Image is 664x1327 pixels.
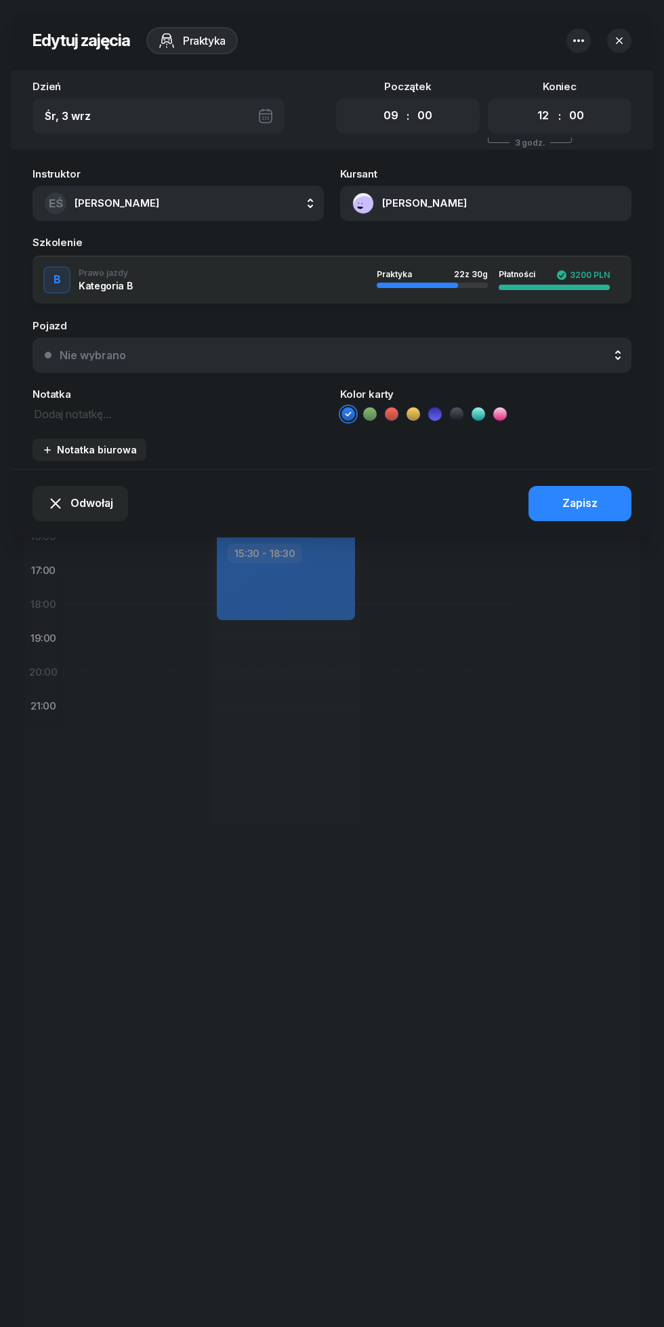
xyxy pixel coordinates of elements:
span: Odwołaj [70,495,113,512]
div: : [407,108,409,124]
button: Odwołaj [33,486,128,521]
button: Notatka biurowa [33,438,146,461]
div: Notatka biurowa [42,444,137,455]
div: : [558,108,561,124]
span: EŚ [49,198,63,209]
button: Zapisz [528,486,631,521]
button: Nie wybrano [33,338,631,373]
div: Nie wybrano [60,350,126,361]
span: [PERSON_NAME] [75,197,159,209]
h2: Edytuj zajęcia [33,30,130,52]
div: Zapisz [562,495,598,512]
button: EŚ[PERSON_NAME] [33,186,324,221]
button: [PERSON_NAME] [340,186,631,221]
